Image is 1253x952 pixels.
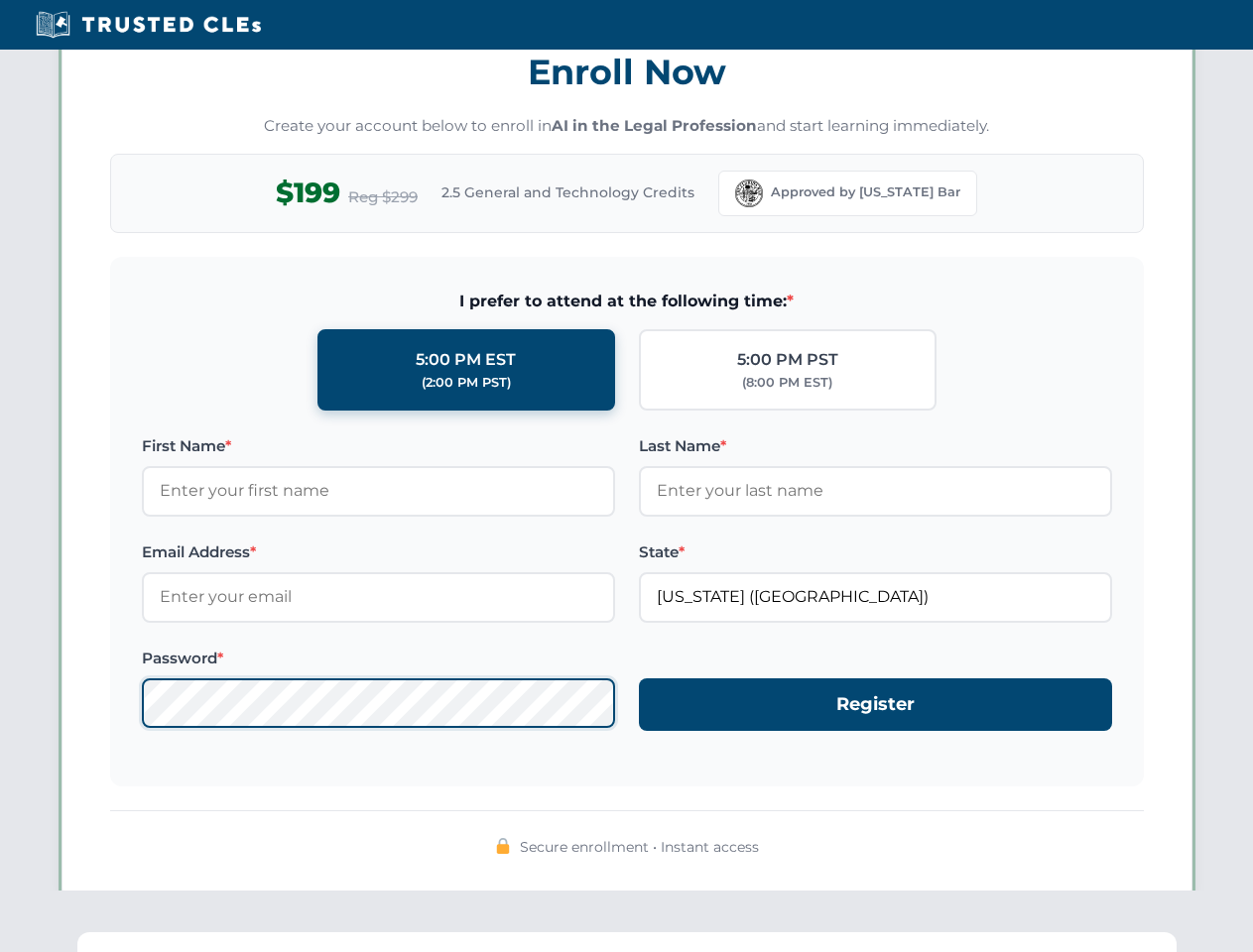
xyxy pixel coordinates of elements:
[276,171,340,215] span: $199
[348,185,418,209] span: Reg $299
[552,116,757,135] strong: AI in the Legal Profession
[639,434,1112,458] label: Last Name
[639,572,1112,622] input: Florida (FL)
[142,466,615,516] input: Enter your first name
[737,347,838,373] div: 5:00 PM PST
[742,373,832,393] div: (8:00 PM EST)
[110,41,1144,103] h3: Enroll Now
[639,466,1112,516] input: Enter your last name
[142,289,1112,314] span: I prefer to attend at the following time:
[441,181,694,203] span: 2.5 General and Technology Credits
[142,647,615,670] label: Password
[639,678,1112,731] button: Register
[110,115,1144,138] p: Create your account below to enroll in and start learning immediately.
[735,179,763,207] img: Florida Bar
[422,373,511,393] div: (2:00 PM PST)
[142,434,615,458] label: First Name
[30,10,267,40] img: Trusted CLEs
[639,540,1112,564] label: State
[416,347,516,373] div: 5:00 PM EST
[142,572,615,622] input: Enter your email
[495,838,511,854] img: 🔒
[142,540,615,564] label: Email Address
[771,182,960,202] span: Approved by [US_STATE] Bar
[520,836,759,858] span: Secure enrollment • Instant access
